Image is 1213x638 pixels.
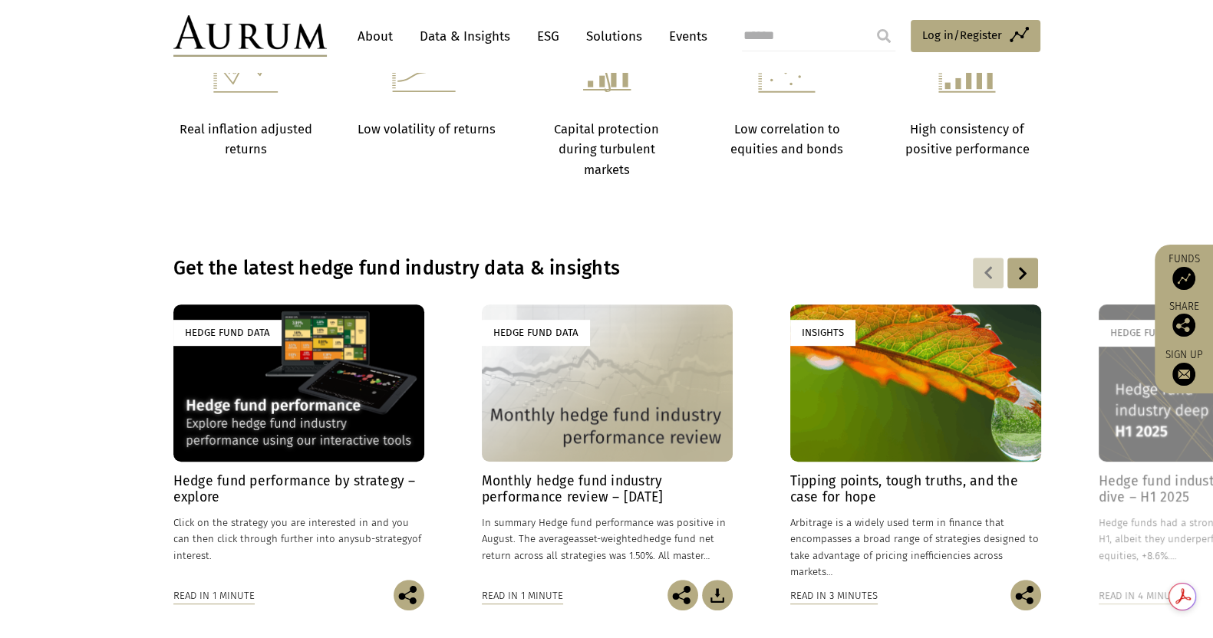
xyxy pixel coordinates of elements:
img: Share this post [1172,314,1195,337]
p: Arbitrage is a widely used term in finance that encompasses a broad range of strategies designed ... [790,515,1041,580]
img: Sign up to our newsletter [1172,363,1195,386]
a: Hedge Fund Data Monthly hedge fund industry performance review – [DATE] In summary Hedge fund per... [482,304,733,579]
img: Share this post [667,580,698,610]
h4: Monthly hedge fund industry performance review – [DATE] [482,473,733,505]
a: Events [661,22,707,51]
input: Submit [869,21,899,51]
p: Click on the strategy you are interested in and you can then click through further into any of in... [173,515,424,563]
a: About [350,22,400,51]
div: Hedge Fund Data [1099,320,1207,345]
div: Read in 3 minutes [790,587,878,604]
div: Hedge Fund Data [482,320,590,345]
a: Log in/Register [911,20,1040,52]
div: Read in 1 minute [173,587,255,604]
strong: Capital protection during turbulent markets [554,122,659,177]
div: Read in 1 minute [482,587,563,604]
span: asset-weighted [574,533,643,544]
h3: Get the latest hedge fund industry data & insights [173,257,842,280]
div: Share [1162,301,1205,337]
img: Download Article [702,580,733,610]
a: Solutions [578,22,650,51]
div: Read in 4 minutes [1099,587,1187,604]
span: sub-strategy [354,533,412,544]
div: Insights [790,320,855,345]
a: Funds [1162,252,1205,290]
a: Data & Insights [412,22,518,51]
a: Insights Tipping points, tough truths, and the case for hope Arbitrage is a widely used term in f... [790,304,1041,579]
h4: Tipping points, tough truths, and the case for hope [790,473,1041,505]
h4: Hedge fund performance by strategy – explore [173,473,424,505]
strong: High consistency of positive performance [905,122,1030,156]
strong: Low correlation to equities and bonds [730,122,843,156]
a: ESG [529,22,567,51]
img: Share this post [1010,580,1041,610]
strong: Real inflation adjusted returns [180,122,312,156]
img: Access Funds [1172,267,1195,290]
strong: Low volatility of returns [357,122,495,136]
div: Hedge Fund Data [173,320,282,345]
a: Sign up [1162,348,1205,386]
img: Share this post [394,580,424,610]
span: Log in/Register [922,26,1002,44]
p: In summary Hedge fund performance was positive in August. The average hedge fund net return acros... [482,515,733,563]
a: Hedge Fund Data Hedge fund performance by strategy – explore Click on the strategy you are intere... [173,304,424,579]
img: Aurum [173,15,327,57]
